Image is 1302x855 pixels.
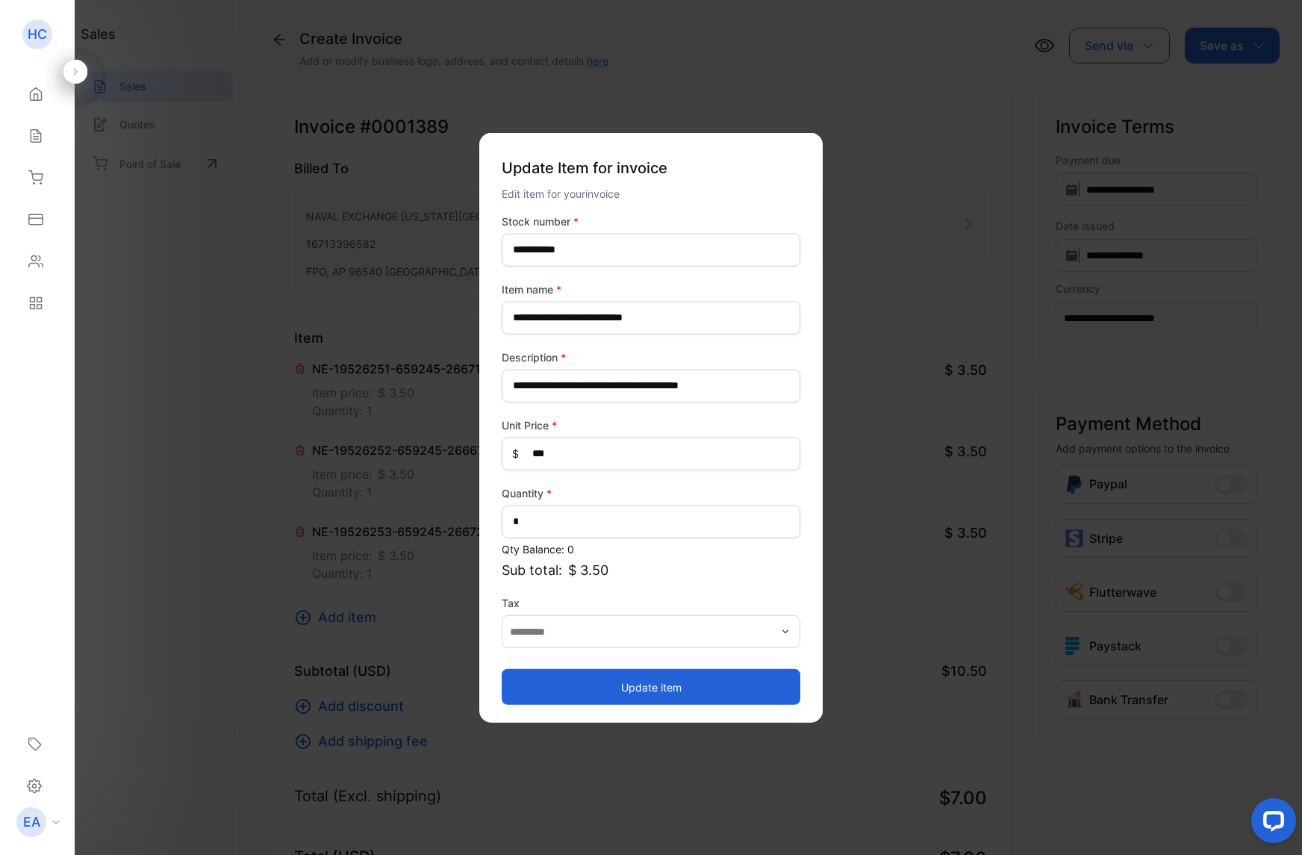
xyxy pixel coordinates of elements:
[568,559,608,579] span: $ 3.50
[502,594,800,610] label: Tax
[28,25,47,44] p: HC
[502,213,800,228] label: Stock number
[502,669,800,705] button: Update item
[1239,792,1302,855] iframe: LiveChat chat widget
[502,485,800,500] label: Quantity
[502,559,800,579] p: Sub total:
[502,187,620,199] span: Edit item for your invoice
[502,150,800,184] p: Update Item for invoice
[502,417,800,432] label: Unit Price
[23,812,40,832] p: EA
[502,349,800,364] label: Description
[512,446,519,461] span: $
[502,281,800,296] label: Item name
[502,541,800,556] p: Qty Balance: 0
